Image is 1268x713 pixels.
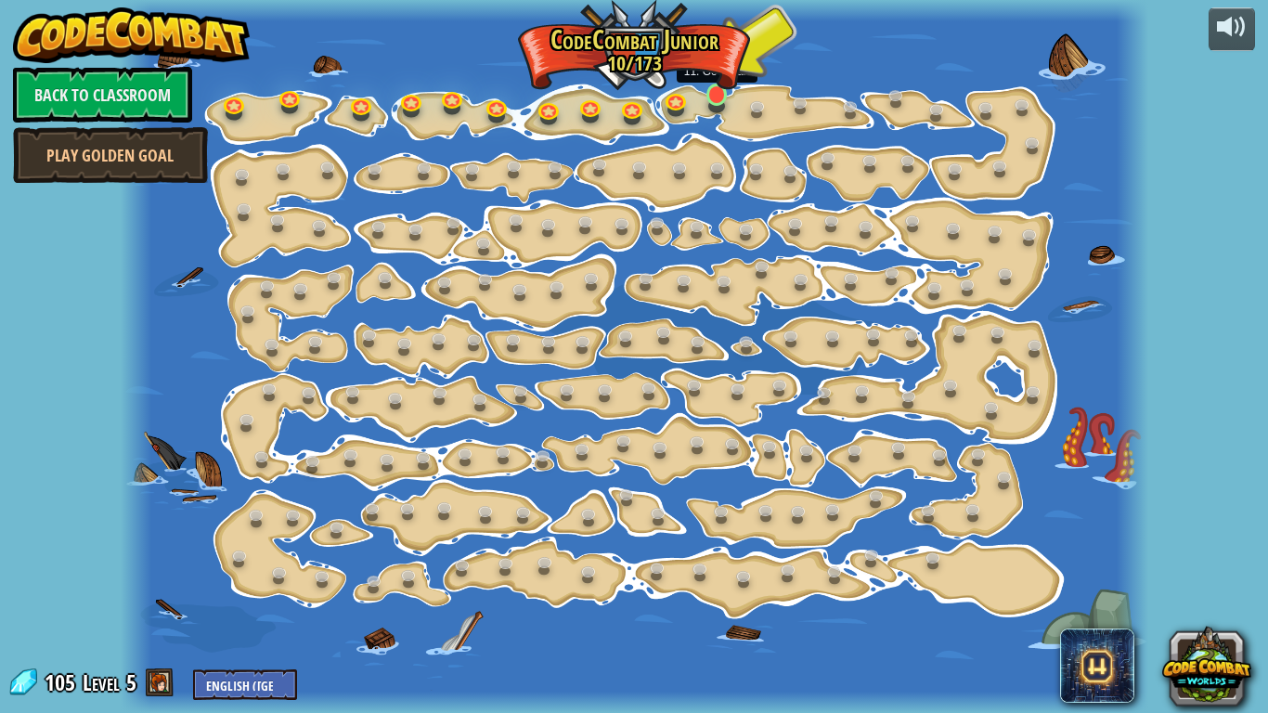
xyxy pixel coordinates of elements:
a: Play Golden Goal [13,127,208,183]
span: 105 [45,668,81,697]
img: CodeCombat - Learn how to code by playing a game [13,7,251,63]
span: Level [83,668,120,698]
button: Adjust volume [1209,7,1255,51]
span: 5 [126,668,136,697]
a: Back to Classroom [13,67,192,123]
